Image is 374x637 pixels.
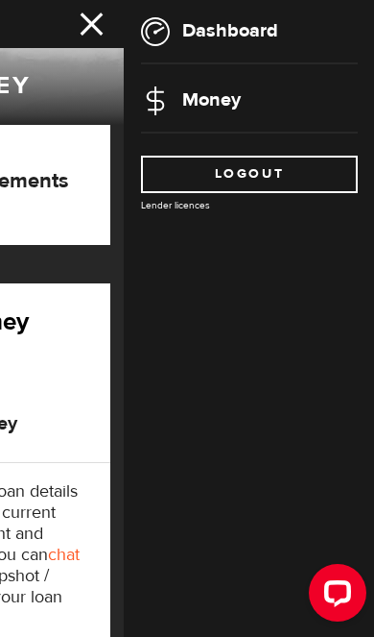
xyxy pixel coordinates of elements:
img: money-d353d27aa90b8b8b750af723eede281a.svg [141,86,170,115]
a: Lender licences [141,199,210,211]
a: Money [141,87,241,111]
a: Dashboard [141,18,278,42]
iframe: LiveChat chat widget [293,556,374,637]
img: dashboard-b5a15c7b67d22e16d1e1c8db2a1cffd5.svg [141,17,170,46]
a: Logout [141,156,358,193]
